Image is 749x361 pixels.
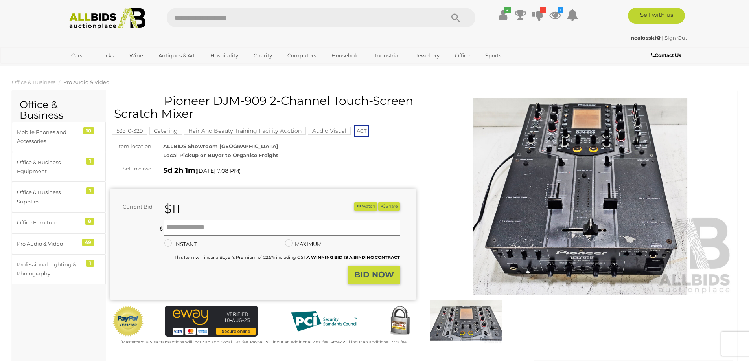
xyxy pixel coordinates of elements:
a: 53310-329 [112,128,147,134]
a: Professional Lighting & Photography 1 [12,254,106,284]
div: Office & Business Equipment [17,158,82,176]
button: BID NOW [348,266,400,284]
img: Pioneer DJM-909 2-Channel Touch-Screen Scratch Mixer [430,297,502,344]
strong: nealosski [631,35,661,41]
span: [DATE] 7:08 PM [197,167,239,174]
a: Charity [248,49,277,62]
div: Current Bid [110,202,158,211]
a: Antiques & Art [153,49,200,62]
strong: $11 [164,202,180,216]
img: PCI DSS compliant [285,306,363,337]
label: INSTANT [164,240,197,249]
strong: 5d 2h 1m [163,166,195,175]
div: Mobile Phones and Accessories [17,128,82,146]
a: Pro Audio & Video [63,79,109,85]
div: 8 [85,218,94,225]
div: Set to close [104,164,157,173]
a: Contact Us [651,51,683,60]
b: Contact Us [651,52,681,58]
strong: Local Pickup or Buyer to Organise Freight [163,152,278,158]
i: ✔ [504,7,511,13]
i: 1 [558,7,563,13]
img: Allbids.com.au [65,8,150,29]
a: 1 [532,8,544,22]
a: Audio Visual [308,128,351,134]
a: ✔ [497,8,509,22]
div: 1 [86,187,94,194]
b: A WINNING BID IS A BINDING CONTRACT [307,255,400,260]
a: nealosski [631,35,662,41]
a: Office & Business [12,79,55,85]
button: Search [436,8,475,27]
div: Item location [104,142,157,151]
div: Pro Audio & Video [17,239,82,248]
a: Cars [66,49,87,62]
div: Office Furniture [17,218,82,227]
a: Pro Audio & Video 49 [12,233,106,254]
div: 49 [82,239,94,246]
a: Sell with us [628,8,685,24]
div: 1 [86,260,94,267]
span: ( ) [195,168,241,174]
div: Office & Business Supplies [17,188,82,206]
img: Pioneer DJM-909 2-Channel Touch-Screen Scratch Mixer [428,98,734,295]
a: Office & Business Equipment 1 [12,152,106,182]
a: Catering [149,128,182,134]
span: | [662,35,663,41]
h1: Pioneer DJM-909 2-Channel Touch-Screen Scratch Mixer [114,94,414,120]
a: Industrial [370,49,405,62]
i: 1 [540,7,546,13]
small: This Item will incur a Buyer's Premium of 22.5% including GST. [175,255,400,260]
button: Share [378,202,400,211]
strong: BID NOW [354,270,394,279]
button: Watch [354,202,377,211]
label: MAXIMUM [285,240,322,249]
li: Watch this item [354,202,377,211]
mark: Hair And Beauty Training Facility Auction [184,127,306,135]
strong: ALLBIDS Showroom [GEOGRAPHIC_DATA] [163,143,278,149]
a: [GEOGRAPHIC_DATA] [66,62,132,75]
a: Office & Business Supplies 1 [12,182,106,212]
div: 1 [86,158,94,165]
a: Office [450,49,475,62]
a: Jewellery [410,49,445,62]
mark: Audio Visual [308,127,351,135]
a: Computers [282,49,321,62]
span: ACT [354,125,369,137]
a: Sign Out [664,35,687,41]
a: Office Furniture 8 [12,212,106,233]
h2: Office & Business [20,99,98,121]
img: Secured by Rapid SSL [384,306,416,337]
img: Official PayPal Seal [112,306,144,337]
a: Hospitality [205,49,243,62]
a: Hair And Beauty Training Facility Auction [184,128,306,134]
small: Mastercard & Visa transactions will incur an additional 1.9% fee. Paypal will incur an additional... [121,339,407,345]
a: Wine [124,49,148,62]
a: Trucks [92,49,119,62]
mark: 53310-329 [112,127,147,135]
div: Professional Lighting & Photography [17,260,82,279]
img: eWAY Payment Gateway [165,306,258,337]
mark: Catering [149,127,182,135]
a: Sports [480,49,506,62]
a: Mobile Phones and Accessories 10 [12,122,106,152]
a: Household [326,49,365,62]
div: 10 [83,127,94,134]
a: 1 [549,8,561,22]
